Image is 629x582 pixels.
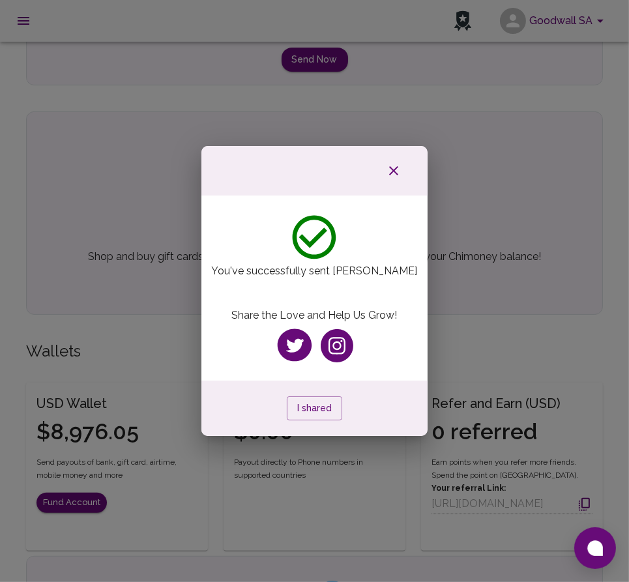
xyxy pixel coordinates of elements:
button: I shared [287,396,342,420]
img: twitter [275,327,314,364]
p: You've successfully sent [PERSON_NAME] [201,263,428,279]
button: Open chat window [574,527,616,569]
img: instagram [321,329,353,362]
div: Share the Love and Help Us Grow! [217,292,412,368]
